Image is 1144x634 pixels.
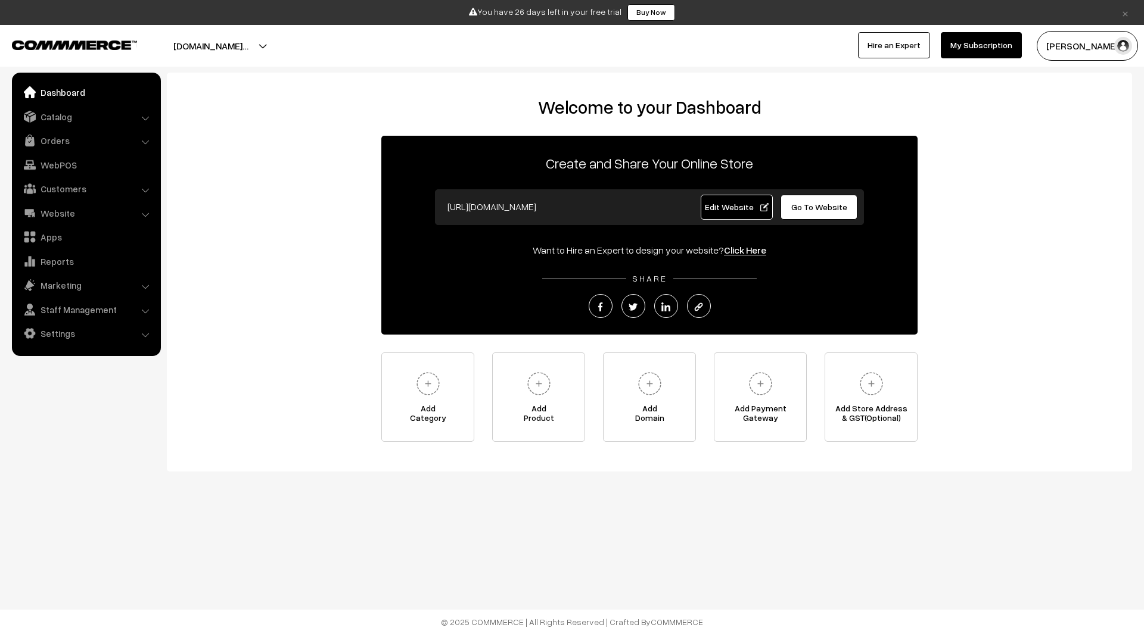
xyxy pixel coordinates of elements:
[941,32,1022,58] a: My Subscription
[12,40,137,49] img: COMMMERCE
[1117,5,1133,20] a: ×
[855,367,888,400] img: plus.svg
[15,154,157,176] a: WebPOS
[15,130,157,151] a: Orders
[15,251,157,272] a: Reports
[858,32,930,58] a: Hire an Expert
[132,31,290,61] button: [DOMAIN_NAME]…
[15,202,157,224] a: Website
[381,152,918,174] p: Create and Share Your Online Store
[701,195,773,220] a: Edit Website
[492,352,585,442] a: AddProduct
[705,202,769,212] span: Edit Website
[12,37,116,51] a: COMMMERCE
[744,367,777,400] img: plus.svg
[1114,37,1132,55] img: user
[714,404,806,427] span: Add Payment Gateway
[15,323,157,344] a: Settings
[179,96,1120,118] h2: Welcome to your Dashboard
[15,106,157,127] a: Catalog
[382,404,474,427] span: Add Category
[627,4,675,21] a: Buy Now
[724,244,766,256] a: Click Here
[4,4,1140,21] div: You have 26 days left in your free trial
[626,273,673,283] span: SHARE
[781,195,857,220] a: Go To Website
[604,404,695,427] span: Add Domain
[381,243,918,257] div: Want to Hire an Expert to design your website?
[1037,31,1138,61] button: [PERSON_NAME]
[381,352,474,442] a: AddCategory
[651,617,703,627] a: COMMMERCE
[603,352,696,442] a: AddDomain
[825,404,917,427] span: Add Store Address & GST(Optional)
[15,226,157,248] a: Apps
[15,274,157,296] a: Marketing
[523,367,555,400] img: plus.svg
[633,367,666,400] img: plus.svg
[412,367,444,400] img: plus.svg
[825,352,918,442] a: Add Store Address& GST(Optional)
[15,82,157,103] a: Dashboard
[15,178,157,199] a: Customers
[714,352,807,442] a: Add PaymentGateway
[493,404,585,427] span: Add Product
[791,202,847,212] span: Go To Website
[15,299,157,320] a: Staff Management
